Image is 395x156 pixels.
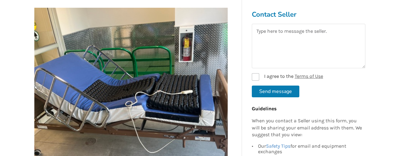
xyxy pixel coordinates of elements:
a: Safety Tips [266,143,290,149]
p: When you contact a Seller using this form, you will be sharing your email address with them. We s... [252,117,362,139]
label: I agree to the [252,73,323,81]
b: Guidelines [252,106,276,112]
a: Terms of Use [295,73,323,79]
h3: Contact Seller [252,10,365,19]
div: Our for email and equipment exchanges [258,144,362,156]
button: Send message [252,86,299,97]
